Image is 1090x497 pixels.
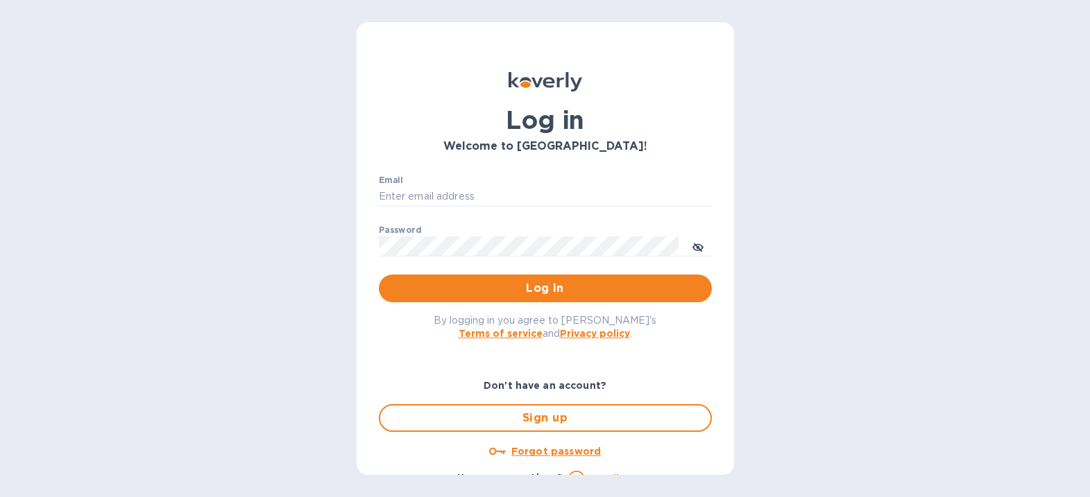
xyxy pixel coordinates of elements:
[379,105,712,134] h1: Log in
[379,186,712,207] input: Enter email address
[379,140,712,153] h3: Welcome to [GEOGRAPHIC_DATA]!
[379,226,421,234] label: Password
[684,232,712,260] button: toggle password visibility
[511,446,601,457] u: Forgot password
[484,380,606,391] b: Don't have an account?
[457,472,563,483] b: Have any questions?
[459,328,543,339] a: Terms of service
[390,280,701,297] span: Log in
[434,315,656,339] span: By logging in you agree to [PERSON_NAME]'s and .
[509,72,582,91] img: Koverly
[379,404,712,432] button: Sign up
[379,176,403,184] label: Email
[590,473,633,484] a: Email us
[560,328,630,339] a: Privacy policy
[391,410,699,426] span: Sign up
[379,274,712,302] button: Log in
